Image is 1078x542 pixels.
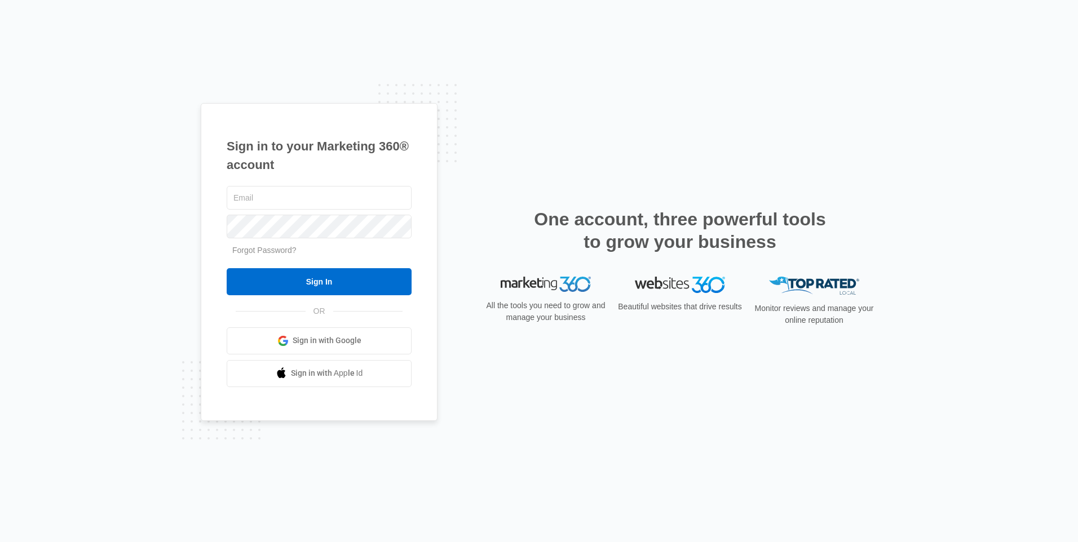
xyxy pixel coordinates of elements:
[227,360,412,387] a: Sign in with Apple Id
[227,137,412,174] h1: Sign in to your Marketing 360® account
[227,327,412,354] a: Sign in with Google
[232,246,297,255] a: Forgot Password?
[531,208,829,253] h2: One account, three powerful tools to grow your business
[769,277,859,295] img: Top Rated Local
[501,277,591,292] img: Marketing 360
[293,335,361,346] span: Sign in with Google
[291,367,363,379] span: Sign in with Apple Id
[306,305,333,317] span: OR
[227,186,412,210] input: Email
[227,268,412,295] input: Sign In
[483,300,609,323] p: All the tools you need to grow and manage your business
[617,301,743,313] p: Beautiful websites that drive results
[751,303,877,326] p: Monitor reviews and manage your online reputation
[635,277,725,293] img: Websites 360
